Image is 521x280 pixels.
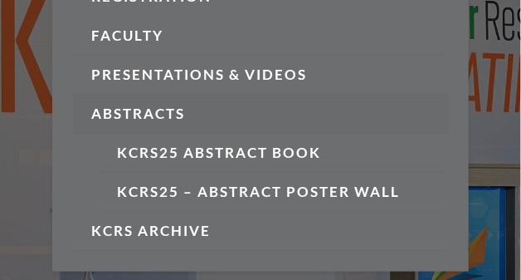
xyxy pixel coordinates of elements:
a: KCRS25 – Abstract Poster Wall [100,173,448,212]
a: KCRS Archive [73,212,448,251]
a: Presentations & Videos [73,56,448,95]
a: Faculty [73,17,448,56]
a: Abstracts [73,95,448,134]
a: KCRS25 Abstract Book [100,134,448,173]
